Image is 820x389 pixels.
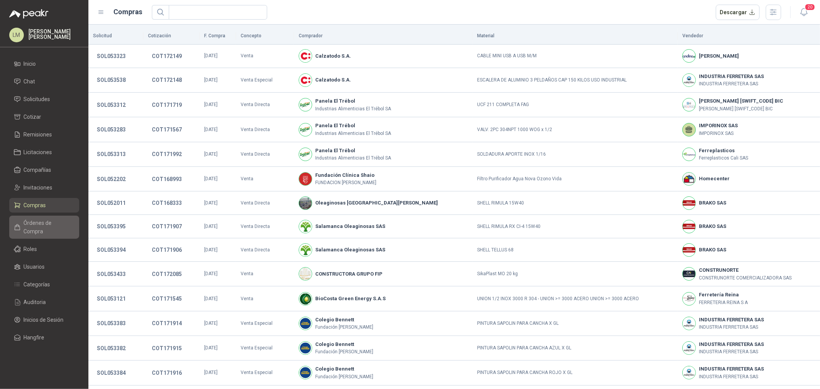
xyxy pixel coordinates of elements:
img: Company Logo [683,317,695,330]
a: Remisiones [9,127,79,142]
p: CONSTRUNORTE COMERCIALIZADORA SAS [699,274,792,282]
button: SOL053312 [93,98,130,112]
td: Venta Especial [236,311,294,336]
span: Compañías [24,166,52,174]
span: [DATE] [204,247,218,253]
span: Auditoria [24,298,46,306]
td: Venta Directa [236,142,294,167]
td: SHELL RIMULA 15W40 [472,191,678,215]
p: Ferreplasticos Cali SAS [699,155,748,162]
td: VALV. 2PC 304NPT 1000 WOG x 1/2 [472,117,678,142]
span: Remisiones [24,130,52,139]
b: BRAKO SAS [699,223,726,230]
button: 20 [797,5,811,19]
td: Venta Directa [236,117,294,142]
td: PINTURA SAPOLIN PARA CANCHA X GL [472,311,678,336]
img: Company Logo [299,268,312,280]
img: Company Logo [299,197,312,209]
td: UCF 211 COMPLETA FAG [472,93,678,117]
b: Oleaginosas [GEOGRAPHIC_DATA][PERSON_NAME] [315,199,438,207]
img: Company Logo [683,293,695,305]
span: [DATE] [204,321,218,326]
button: COT171545 [148,292,186,306]
button: SOL053313 [93,147,130,161]
button: COT171907 [148,219,186,233]
p: Industrias Alimenticias El Trébol SA [315,105,391,113]
img: Company Logo [299,317,312,330]
img: Logo peakr [9,9,48,18]
img: Company Logo [683,220,695,233]
span: Inicios de Sesión [24,316,64,324]
b: Salamanca Oleaginosas SAS [315,246,385,254]
td: Filtro Purificador Agua Nova Ozono Vida [472,167,678,191]
a: Solicitudes [9,92,79,106]
img: Company Logo [299,74,312,86]
td: SHELL RIMULA RX CI-4 15W40 [472,215,678,238]
a: Compañías [9,163,79,177]
button: COT171992 [148,147,186,161]
img: Company Logo [683,197,695,209]
p: INDUSTRIA FERRETERA SAS [699,324,764,331]
td: Venta Directa [236,93,294,117]
a: Cotizar [9,110,79,124]
a: Auditoria [9,295,79,309]
b: Colegio Bennett [315,316,373,324]
b: INDUSTRIA FERRETERA SAS [699,365,764,373]
td: Venta Especial [236,336,294,361]
span: [DATE] [204,102,218,107]
span: Usuarios [24,263,45,271]
th: F. Compra [200,28,236,45]
td: UNION 1/2 INOX 3000 R 304 - UNION >= 3000 ACERO UNION >= 3000 ACERO [472,286,678,311]
p: INDUSTRIA FERRETERA SAS [699,348,764,356]
button: SOL053538 [93,73,130,87]
a: Hangfire [9,330,79,345]
td: Venta [236,262,294,286]
img: Company Logo [299,148,312,161]
span: [DATE] [204,224,218,229]
button: SOL053382 [93,341,130,355]
a: Órdenes de Compra [9,216,79,239]
img: Company Logo [683,98,695,111]
a: Inicios de Sesión [9,313,79,327]
img: Company Logo [299,123,312,136]
b: Colegio Bennett [315,365,373,373]
span: Solicitudes [24,95,50,103]
button: COT171567 [148,123,186,136]
td: Venta [236,286,294,311]
div: LM [9,28,24,42]
img: Company Logo [299,98,312,111]
button: COT171915 [148,341,186,355]
img: Company Logo [299,244,312,256]
img: Company Logo [683,244,695,256]
p: [PERSON_NAME] [SWIFT_CODE] BIC [699,105,783,113]
a: Chat [9,74,79,89]
button: COT171719 [148,98,186,112]
span: Compras [24,201,46,209]
a: Compras [9,198,79,213]
button: COT171916 [148,366,186,380]
a: Inicio [9,57,79,71]
b: BRAKO SAS [699,246,726,254]
button: COT168333 [148,196,186,210]
p: Fundación [PERSON_NAME] [315,348,373,356]
img: Company Logo [299,50,312,62]
button: COT168993 [148,172,186,186]
p: IMPORINOX SAS [699,130,738,137]
button: SOL053323 [93,49,130,63]
td: Venta Directa [236,215,294,238]
p: Industrias Alimenticias El Trébol SA [315,130,391,137]
b: CONSTRUNORTE [699,266,792,274]
td: ESCALERA DE ALUMINIO 3 PELDAÑOS CAP 150 KILOS USO INDUSTRIAL [472,68,678,93]
img: Company Logo [683,50,695,62]
p: INDUSTRIA FERRETERA SAS [699,80,764,88]
button: COT172149 [148,49,186,63]
a: Licitaciones [9,145,79,160]
a: Categorías [9,277,79,292]
span: [DATE] [204,296,218,301]
p: Fundación [PERSON_NAME] [315,324,373,331]
b: Colegio Bennett [315,341,373,348]
th: Concepto [236,28,294,45]
span: Inicio [24,60,36,68]
b: Panela El Trébol [315,97,391,105]
img: Company Logo [683,366,695,379]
